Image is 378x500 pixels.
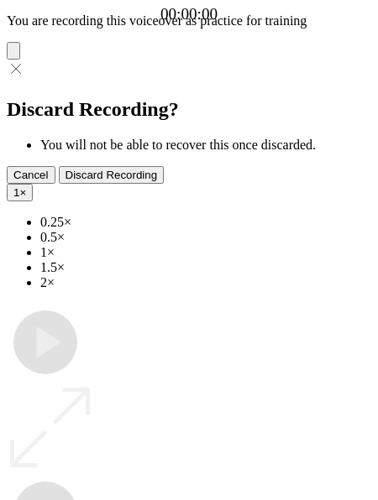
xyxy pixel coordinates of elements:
li: 1.5× [40,260,371,275]
li: You will not be able to recover this once discarded. [40,138,371,153]
li: 1× [40,245,371,260]
a: 00:00:00 [160,5,218,23]
p: You are recording this voiceover as practice for training [7,13,371,29]
span: 1 [13,186,19,199]
li: 2× [40,275,371,290]
button: 1× [7,184,33,201]
li: 0.5× [40,230,371,245]
h2: Discard Recording? [7,98,371,121]
li: 0.25× [40,215,371,230]
button: Cancel [7,166,55,184]
button: Discard Recording [59,166,165,184]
